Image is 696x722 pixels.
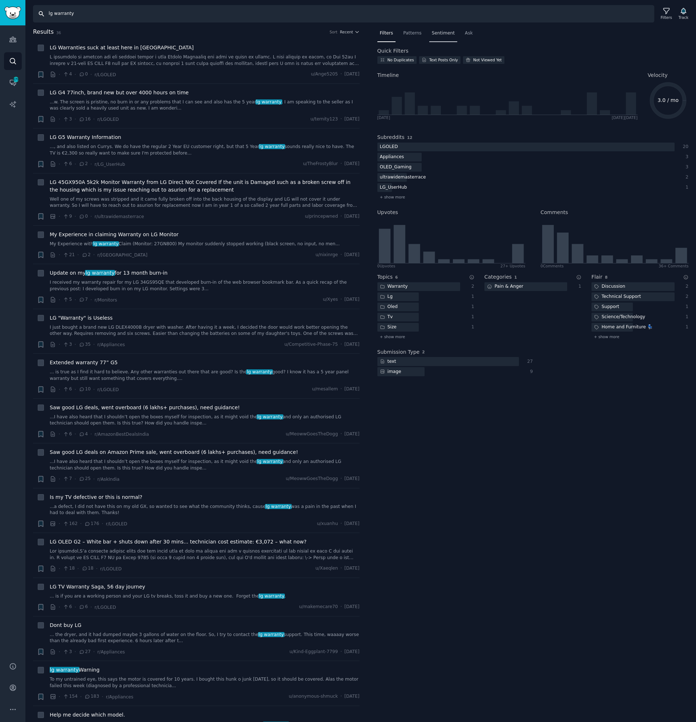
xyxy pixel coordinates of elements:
div: 2 [682,283,689,290]
span: lg warranty [85,270,115,276]
div: [DATE] [377,115,390,120]
span: · [340,521,342,527]
span: 21 [63,252,75,258]
span: r/Monitors [94,298,117,303]
span: · [340,252,342,258]
span: lg warranty [257,459,283,464]
div: 1 [468,314,474,320]
h2: Upvotes [377,209,398,216]
a: Update on mylg warrantyfor 13 month burn-in [50,269,168,277]
div: 1 [468,304,474,310]
span: [DATE] [344,296,359,303]
a: LG TV Warranty Saga, 56 day journey [50,583,145,591]
span: · [93,251,95,259]
span: [DATE] [344,476,359,482]
button: Recent [340,29,360,34]
span: LG G5 Warranty Information [50,134,121,141]
span: 18 [82,565,94,572]
span: r/LGOLED [106,521,127,526]
span: 3 [63,116,72,123]
span: · [59,386,60,393]
span: · [74,296,76,304]
span: u/xuanhu [317,521,338,527]
div: Lg [377,292,396,301]
span: 0 [79,71,88,78]
span: · [59,251,60,259]
span: Saw good LG deals, went overboard (6 lakhs+ purchases), need guidance! [50,404,240,411]
span: lg warranty [246,369,273,374]
a: LG OLED G2 – White bar + shuts down after 30 mins... technician cost estimate: €3,072 – what now? [50,538,307,546]
a: LG 45GX950A 5k2k Monitor Warranty from LG Direct Not Covered If the unit is Damaged such as a bro... [50,179,360,194]
span: · [59,341,60,348]
span: Extended warranty 77” G5 [50,359,118,366]
span: · [77,565,79,573]
div: 3 [682,154,689,160]
div: image [377,367,404,376]
span: 3 [63,649,72,655]
span: 12 [407,135,413,140]
span: · [340,161,342,167]
h2: Categories [484,273,512,281]
a: Well one of my screws was stripped and it came fully broken off into the back housing of the disp... [50,196,360,209]
div: ultrawidemasterrace [377,173,429,182]
span: [DATE] [344,649,359,655]
span: 36 [56,30,61,35]
span: · [340,565,342,572]
span: · [340,693,342,700]
span: · [74,115,76,123]
span: · [59,565,60,573]
span: · [59,71,60,78]
span: Saw good LG deals on Amazon Prime sale, went overboard (6 lakhs+ purchases), need guidance! [50,448,298,456]
span: + show more [380,334,405,339]
span: · [340,341,342,348]
div: 1 [682,314,689,320]
span: · [74,430,76,438]
h2: Topics [377,273,393,281]
span: Warning [50,666,99,674]
span: [DATE] [344,521,359,527]
div: Size [377,323,399,332]
a: Is my TV defective or this is normal? [50,493,142,501]
span: u/Xyes [323,296,338,303]
span: 2 [422,350,425,354]
span: 4 [63,71,72,78]
h2: Flair [591,273,602,281]
a: My Experience withlg warrantyClaim (Monitor: 27GN800) My monitor suddenly stopped working (black ... [50,241,360,247]
span: lg warranty [265,504,291,509]
span: [DATE] [344,161,359,167]
span: r/Appliances [97,342,125,347]
span: [DATE] [344,341,359,348]
div: 20 [682,144,689,150]
span: lg warranty [258,632,284,637]
span: · [59,296,60,304]
div: 1 [682,324,689,331]
span: My Experience in claiming Warranty on LG Monitor [50,231,179,238]
span: · [59,603,60,611]
span: · [59,160,60,168]
span: · [80,693,82,701]
div: 1 [682,184,689,191]
a: ...I have also heard that I shouldn’t open the boxes myself for inspection, as it might void thel... [50,414,360,427]
span: · [59,475,60,483]
div: Not Viewed Yet [473,57,502,62]
span: · [74,213,76,220]
span: · [102,693,103,701]
div: Track [679,15,688,20]
span: u/nixinrge [316,252,338,258]
span: 35 [79,341,91,348]
span: 6 [63,604,72,610]
span: lg warranty [258,594,285,599]
span: · [93,475,95,483]
span: 5 [63,296,72,303]
div: OLED_Gaming [377,163,414,172]
span: Velocity [648,71,668,79]
span: + show more [380,194,405,200]
span: · [80,520,82,528]
h2: Quick Filters [377,47,409,55]
span: [DATE] [344,116,359,123]
span: [DATE] [344,604,359,610]
span: LG "Warranty" is Useless [50,314,112,322]
a: 479 [4,74,22,91]
div: 36+ Comments [659,263,688,268]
